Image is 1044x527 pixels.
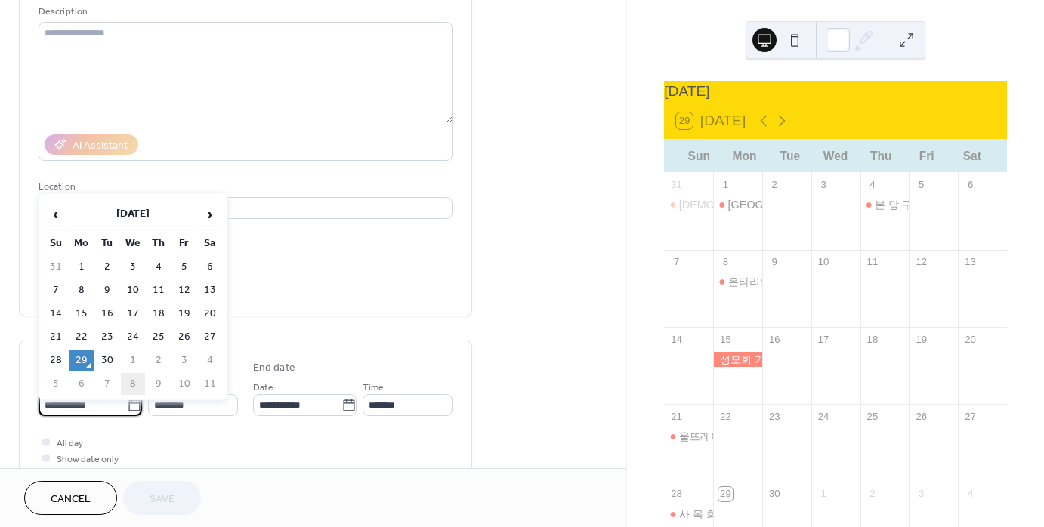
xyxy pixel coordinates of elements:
div: 27 [963,410,977,424]
td: 1 [121,350,145,371]
span: Time [363,380,384,396]
span: Cancel [51,492,91,507]
div: 15 [718,332,732,346]
div: 킹스턴 구역 야외미사 [713,197,762,212]
td: 5 [44,373,68,395]
td: 31 [44,256,68,278]
td: 4 [147,256,171,278]
div: 4 [866,177,879,191]
td: 2 [95,256,119,278]
div: 19 [915,332,928,346]
span: Show date only [57,451,119,467]
th: We [121,233,145,254]
td: 5 [172,256,196,278]
th: Th [147,233,171,254]
div: 8 [718,255,732,269]
td: 1 [69,256,94,278]
span: › [199,199,221,230]
td: 7 [44,279,68,301]
div: 1 [718,177,732,191]
div: 온타리오 한인 사제 회의 [713,274,762,289]
td: 24 [121,326,145,348]
div: 7 [669,255,683,269]
button: Cancel [24,481,117,515]
td: 4 [198,350,222,371]
div: Description [39,4,449,20]
div: 29 [718,487,732,501]
div: 26 [915,410,928,424]
td: 29 [69,350,94,371]
th: Tu [95,233,119,254]
div: Tue [768,140,813,172]
td: 14 [44,303,68,325]
td: 13 [198,279,222,301]
td: 10 [121,279,145,301]
div: 25 [866,410,879,424]
div: 울뜨레아 [664,429,713,444]
th: Su [44,233,68,254]
div: 20 [963,332,977,346]
td: 11 [147,279,171,301]
div: 24 [817,410,830,424]
span: ‹ [45,199,67,230]
div: 12 [915,255,928,269]
div: 2 [768,177,781,191]
td: 30 [95,350,119,371]
div: 사 목 회 [664,507,713,522]
td: 17 [121,303,145,325]
div: 3 [915,487,928,501]
td: 20 [198,303,222,325]
td: 16 [95,303,119,325]
div: Sat [950,140,995,172]
th: [DATE] [69,199,196,231]
td: 28 [44,350,68,371]
div: 23 [768,410,781,424]
td: 25 [147,326,171,348]
td: 19 [172,303,196,325]
div: 22 [718,410,732,424]
td: 18 [147,303,171,325]
td: 10 [172,373,196,395]
th: Fr [172,233,196,254]
td: 11 [198,373,222,395]
div: 사목회 [664,197,713,212]
div: 9 [768,255,781,269]
div: 21 [669,410,683,424]
div: 2 [866,487,879,501]
div: Location [39,179,449,195]
div: Fri [903,140,949,172]
div: 11 [866,255,879,269]
div: 본 당 구역 가정미사 [875,197,968,212]
td: 3 [172,350,196,371]
td: 7 [95,373,119,395]
td: 8 [121,373,145,395]
div: 18 [866,332,879,346]
div: 31 [669,177,683,191]
div: 13 [963,255,977,269]
td: 15 [69,303,94,325]
div: Mon [721,140,767,172]
div: 1 [817,487,830,501]
div: 본 당 구역 가정미사 [860,197,910,212]
span: Hide end time [57,467,114,483]
div: 3 [817,177,830,191]
td: 27 [198,326,222,348]
td: 9 [95,279,119,301]
th: Sa [198,233,222,254]
td: 2 [147,350,171,371]
td: 22 [69,326,94,348]
div: 4 [963,487,977,501]
td: 6 [198,256,222,278]
div: Thu [858,140,903,172]
div: [DATE] [664,81,1007,103]
td: 3 [121,256,145,278]
div: [DEMOGRAPHIC_DATA] [679,197,801,212]
div: 사 목 회 [679,507,717,522]
div: 30 [768,487,781,501]
td: 23 [95,326,119,348]
div: 16 [768,332,781,346]
td: 9 [147,373,171,395]
div: 28 [669,487,683,501]
div: Wed [813,140,858,172]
